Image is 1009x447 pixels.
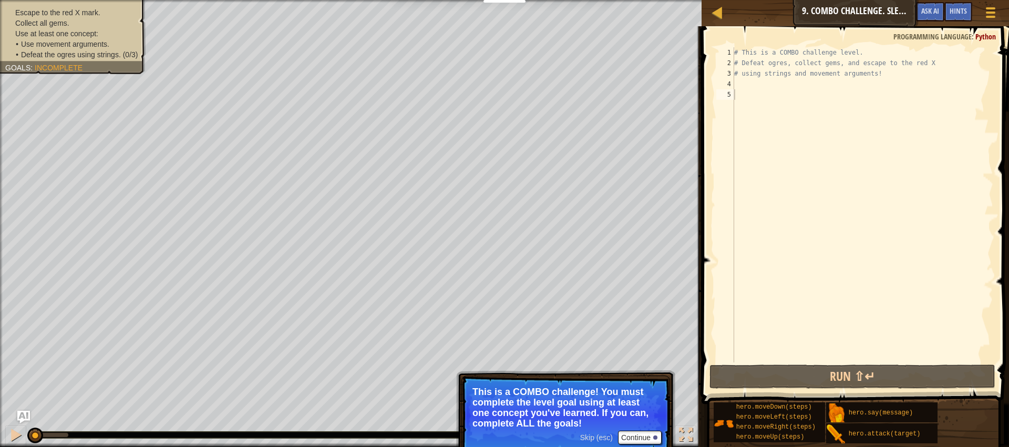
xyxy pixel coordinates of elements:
div: 3 [716,68,734,79]
li: Collect all gems. [5,18,138,28]
span: hero.attack(target) [849,430,921,438]
div: 5 [716,89,734,100]
button: Continue [618,431,662,444]
img: portrait.png [714,413,734,433]
span: hero.moveDown(steps) [736,403,812,411]
span: Use at least one concept: [15,29,98,38]
button: Toggle fullscreen [675,425,696,447]
span: : [30,64,35,72]
span: hero.moveUp(steps) [736,433,805,441]
span: Defeat the ogres using strings. (0/3) [21,50,138,59]
span: : [972,32,975,41]
div: 4 [716,79,734,89]
li: Use movement arguments. [16,39,138,49]
button: Ask AI [17,411,30,423]
button: Ask AI [916,2,944,22]
i: • [16,50,18,59]
span: Escape to the red X mark. [15,8,100,17]
p: This is a COMBO challenge! You must complete the level goal using at least one concept you've lea... [472,387,659,429]
span: Collect all gems. [15,19,69,27]
div: 2 [716,58,734,68]
i: • [16,40,18,48]
button: ⌘ + P: Pause [5,425,26,447]
span: Ask AI [921,6,939,16]
span: hero.moveLeft(steps) [736,413,812,421]
span: Python [975,32,996,41]
span: hero.say(message) [849,409,913,417]
li: Use at least one concept: [5,28,138,39]
div: 1 [716,47,734,58]
img: portrait.png [826,424,846,444]
span: hero.moveRight(steps) [736,423,816,431]
button: Run ⇧↵ [709,365,995,389]
span: Goals [5,64,30,72]
span: Hints [950,6,967,16]
li: Escape to the red X mark. [5,7,138,18]
button: Show game menu [977,2,1004,27]
li: Defeat the ogres using strings. [16,49,138,60]
span: Incomplete [35,64,83,72]
span: Use movement arguments. [21,40,109,48]
img: portrait.png [826,403,846,423]
span: Programming language [893,32,972,41]
span: Skip (esc) [580,433,613,442]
